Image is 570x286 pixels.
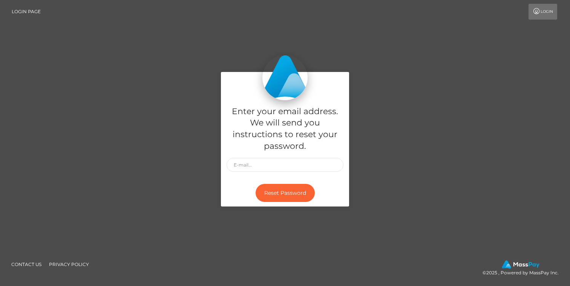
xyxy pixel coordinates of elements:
div: © 2025 , Powered by MassPay Inc. [483,260,564,277]
input: E-mail... [227,158,343,172]
img: MassPay [502,260,539,269]
button: Reset Password [256,184,315,202]
a: Login Page [12,4,41,20]
a: Privacy Policy [46,258,92,270]
img: MassPay Login [262,55,308,100]
h5: Enter your email address. We will send you instructions to reset your password. [227,106,343,152]
a: Contact Us [8,258,44,270]
a: Login [529,4,557,20]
